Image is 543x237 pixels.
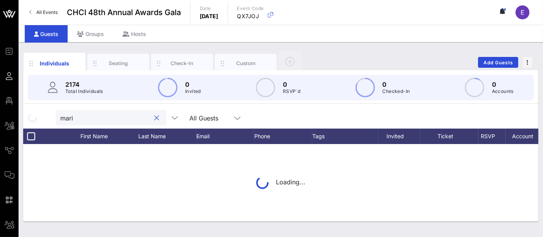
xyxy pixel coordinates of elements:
button: clear icon [155,114,160,122]
p: Event Code [237,5,264,12]
div: E [516,5,529,19]
p: Accounts [492,88,514,95]
p: Checked-In [383,88,410,95]
p: 0 [492,80,514,89]
p: 2174 [65,80,103,89]
p: RSVP`d [283,88,300,95]
div: Phone [254,129,312,144]
div: Individuals [37,59,72,67]
div: First Name [80,129,138,144]
a: All Events [25,6,62,19]
div: Tags [312,129,378,144]
div: Check-In [165,60,199,67]
div: RSVP [478,129,506,144]
div: Last Name [138,129,196,144]
div: Guests [25,25,68,43]
span: All Events [36,9,58,15]
div: Loading... [256,177,306,189]
div: Hosts [113,25,155,43]
div: All Guests [185,110,247,125]
p: 0 [283,80,300,89]
span: E [521,9,524,16]
p: Invited [185,88,201,95]
span: Add Guests [483,60,514,65]
div: Email [196,129,254,144]
p: Date [200,5,218,12]
p: QX7JOJ [237,12,264,20]
p: [DATE] [200,12,218,20]
div: Ticket [420,129,478,144]
p: 0 [185,80,201,89]
div: All Guests [189,115,218,122]
div: Groups [68,25,113,43]
button: Add Guests [478,57,518,68]
div: Custom [229,60,263,67]
span: CHCI 48th Annual Awards Gala [67,7,181,18]
p: Total Individuals [65,88,103,95]
p: 0 [383,80,410,89]
div: Invited [378,129,420,144]
div: Seating [101,60,136,67]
